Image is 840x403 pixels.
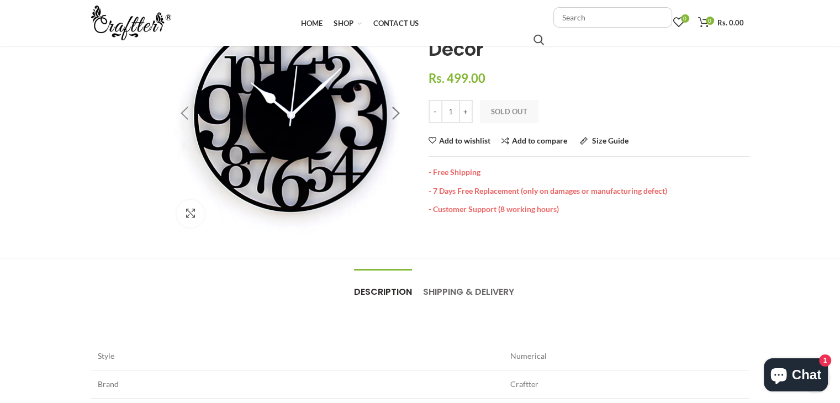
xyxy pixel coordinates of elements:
[491,107,527,116] span: Sold Out
[429,156,749,214] div: - Free Shipping - 7 Days Free Replacement (only on damages or manufacturing defect) - Customer Su...
[328,12,367,34] a: Shop
[533,34,544,45] input: Search
[510,379,538,389] span: Craftter
[717,18,744,27] span: Rs. 0.00
[429,100,442,123] input: -
[354,269,412,304] a: Description
[480,100,538,123] button: Sold Out
[98,379,119,389] span: Brand
[439,137,490,145] span: Add to wishlist
[368,12,425,34] a: Contact Us
[592,136,628,145] span: Size Guide
[580,137,628,145] a: Size Guide
[501,137,567,145] a: Add to compare
[300,19,323,28] span: Home
[512,136,567,145] span: Add to compare
[693,12,749,34] a: 0 Rs. 0.00
[295,12,328,34] a: Home
[668,12,690,34] a: 0
[760,358,831,394] inbox-online-store-chat: Shopify online store chat
[429,71,485,86] span: Rs. 499.00
[373,19,419,28] span: Contact Us
[423,269,514,304] a: Shipping & Delivery
[354,285,412,298] span: Description
[429,137,490,145] a: Add to wishlist
[681,14,689,23] span: 0
[510,351,547,360] span: Numerical
[334,19,353,28] span: Shop
[553,7,672,28] input: Search
[423,285,514,298] span: Shipping & Delivery
[459,100,473,123] input: +
[98,351,114,360] span: Style
[706,17,714,25] span: 0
